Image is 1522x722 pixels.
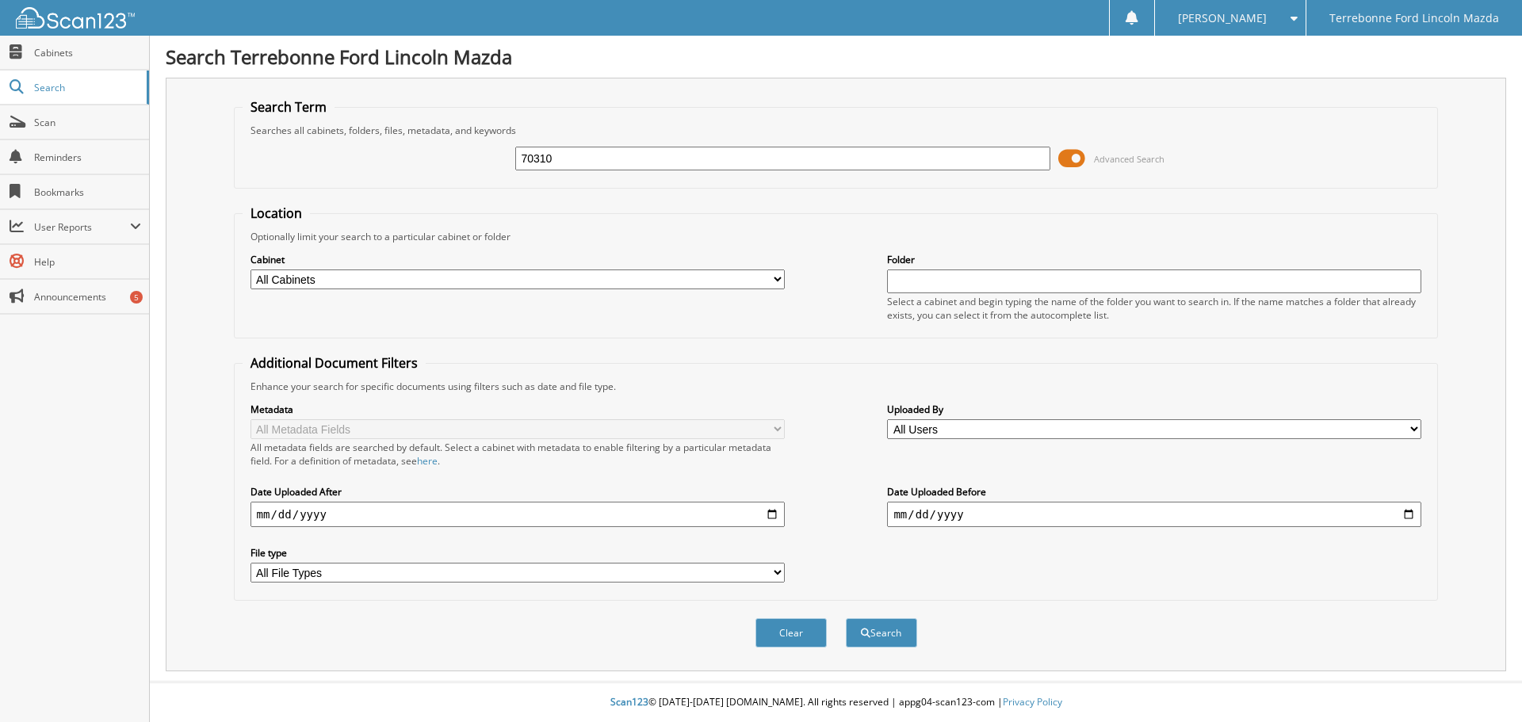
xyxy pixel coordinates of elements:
[16,7,135,29] img: scan123-logo-white.svg
[417,454,438,468] a: here
[1094,153,1164,165] span: Advanced Search
[887,295,1421,322] div: Select a cabinet and begin typing the name of the folder you want to search in. If the name match...
[887,403,1421,416] label: Uploaded By
[243,354,426,372] legend: Additional Document Filters
[34,81,139,94] span: Search
[34,151,141,164] span: Reminders
[243,230,1430,243] div: Optionally limit your search to a particular cabinet or folder
[250,485,785,499] label: Date Uploaded After
[1443,646,1522,722] iframe: Chat Widget
[34,255,141,269] span: Help
[1003,695,1062,709] a: Privacy Policy
[887,253,1421,266] label: Folder
[243,124,1430,137] div: Searches all cabinets, folders, files, metadata, and keywords
[610,695,648,709] span: Scan123
[130,291,143,304] div: 5
[243,204,310,222] legend: Location
[250,502,785,527] input: start
[166,44,1506,70] h1: Search Terrebonne Ford Lincoln Mazda
[243,98,335,116] legend: Search Term
[250,441,785,468] div: All metadata fields are searched by default. Select a cabinet with metadata to enable filtering b...
[34,46,141,59] span: Cabinets
[34,116,141,129] span: Scan
[887,502,1421,527] input: end
[846,618,917,648] button: Search
[755,618,827,648] button: Clear
[34,220,130,234] span: User Reports
[243,380,1430,393] div: Enhance your search for specific documents using filters such as date and file type.
[1329,13,1499,23] span: Terrebonne Ford Lincoln Mazda
[250,546,785,560] label: File type
[150,683,1522,722] div: © [DATE]-[DATE] [DOMAIN_NAME]. All rights reserved | appg04-scan123-com |
[34,185,141,199] span: Bookmarks
[1178,13,1267,23] span: [PERSON_NAME]
[34,290,141,304] span: Announcements
[887,485,1421,499] label: Date Uploaded Before
[250,253,785,266] label: Cabinet
[250,403,785,416] label: Metadata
